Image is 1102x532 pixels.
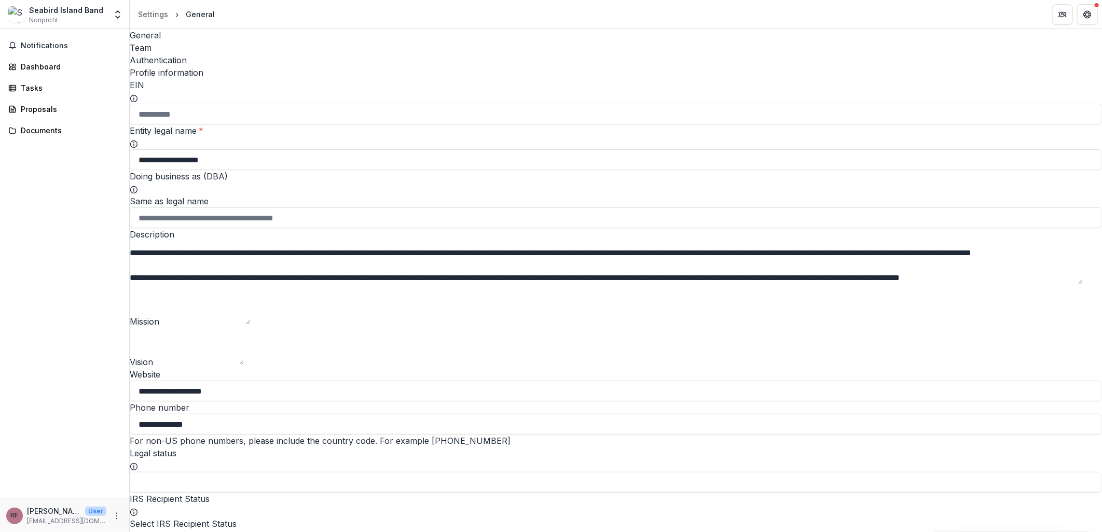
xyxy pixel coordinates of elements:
a: Settings [134,7,172,22]
label: Mission [130,316,159,327]
label: Phone number [130,402,189,413]
label: EIN [130,80,144,90]
label: Description [130,229,174,240]
div: For non-US phone numbers, please include the country code. For example [PHONE_NUMBER] [130,435,1102,447]
div: Tasks [21,82,117,93]
span: Same as legal name [130,196,209,206]
div: Seabird Island Band [29,5,103,16]
div: General [186,9,215,20]
a: Documents [4,122,125,139]
div: Dashboard [21,61,117,72]
label: Website [130,369,160,380]
p: User [85,507,106,516]
label: Vision [130,357,153,367]
span: Nonprofit [29,16,58,25]
div: Settings [138,9,168,20]
p: [EMAIL_ADDRESS][DOMAIN_NAME] [27,516,106,526]
div: Documents [21,125,117,136]
div: Rowan Forseth [11,512,19,519]
button: Partners [1052,4,1073,25]
a: Authentication [130,54,1102,66]
div: Proposals [21,104,117,115]
label: Legal status [130,448,176,458]
label: Doing business as (DBA) [130,171,228,181]
nav: breadcrumb [134,7,219,22]
button: Open entity switcher [111,4,125,25]
a: General [130,29,1102,41]
label: Entity legal name [130,125,203,136]
h2: Profile information [130,66,1102,79]
p: [PERSON_NAME] [27,506,81,516]
label: IRS Recipient Status [130,494,210,504]
a: Tasks [4,79,125,96]
div: Select IRS Recipient Status [130,517,1102,530]
img: Seabird Island Band [8,6,25,23]
button: More [111,510,123,522]
button: Get Help [1077,4,1098,25]
a: Team [130,41,1102,54]
a: Dashboard [4,58,125,75]
a: Proposals [4,101,125,118]
span: Notifications [21,41,121,50]
button: Notifications [4,37,125,54]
